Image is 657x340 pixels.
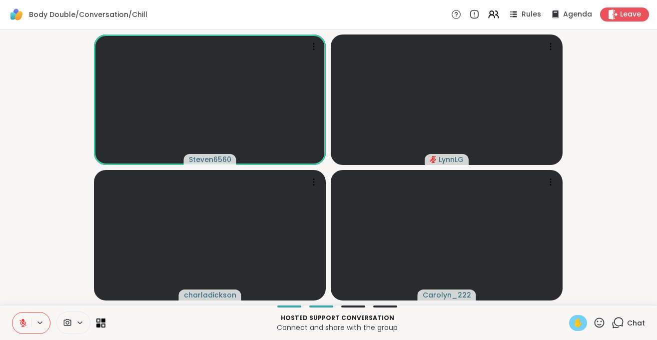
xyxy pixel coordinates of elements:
[522,9,541,19] span: Rules
[29,9,147,19] span: Body Double/Conversation/Chill
[439,154,464,164] span: LynnLG
[563,9,592,19] span: Agenda
[620,9,641,19] span: Leave
[627,318,645,328] span: Chat
[423,290,471,300] span: Carolyn_222
[8,6,25,23] img: ShareWell Logomark
[430,156,437,163] span: audio-muted
[189,154,231,164] span: Steven6560
[111,313,563,322] p: Hosted support conversation
[111,322,563,332] p: Connect and share with the group
[184,290,236,300] span: charladickson
[573,317,583,329] span: ✋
